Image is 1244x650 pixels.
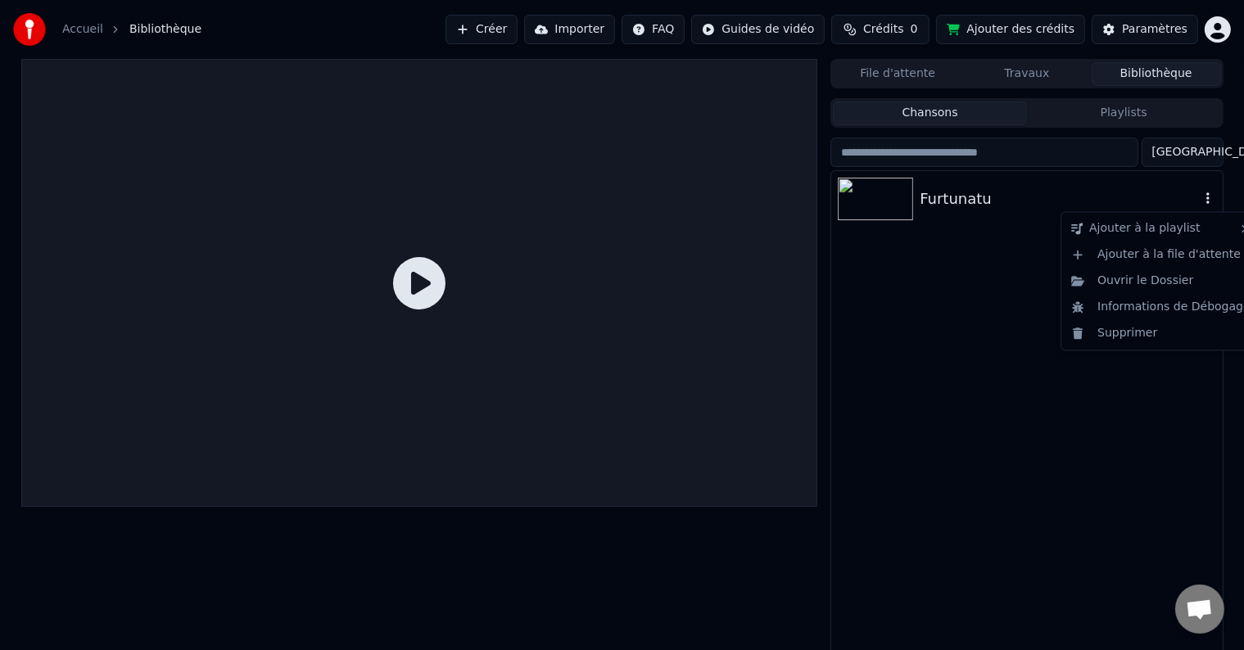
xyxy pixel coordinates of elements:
[920,187,1199,210] div: Furtunatu
[936,15,1085,44] button: Ajouter des crédits
[1175,585,1224,634] div: Ouvrir le chat
[622,15,685,44] button: FAQ
[1122,21,1187,38] div: Paramètres
[446,15,518,44] button: Créer
[13,13,46,46] img: youka
[1092,62,1221,86] button: Bibliothèque
[911,21,918,38] span: 0
[962,62,1092,86] button: Travaux
[833,102,1027,125] button: Chansons
[863,21,903,38] span: Crédits
[831,15,930,44] button: Crédits0
[524,15,615,44] button: Importer
[62,21,201,38] nav: breadcrumb
[1092,15,1198,44] button: Paramètres
[62,21,103,38] a: Accueil
[691,15,825,44] button: Guides de vidéo
[833,62,962,86] button: File d'attente
[129,21,201,38] span: Bibliothèque
[1027,102,1221,125] button: Playlists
